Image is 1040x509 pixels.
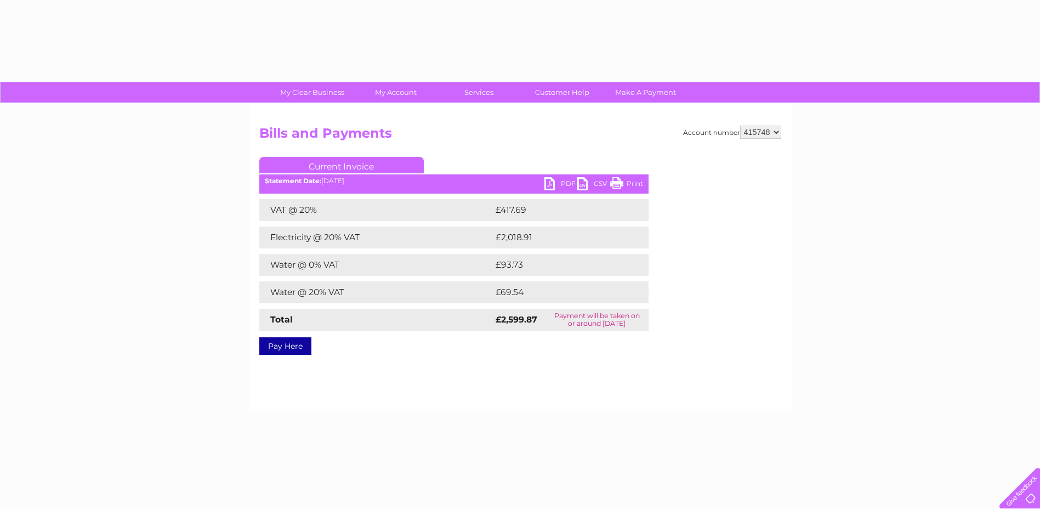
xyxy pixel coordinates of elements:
strong: £2,599.87 [496,314,537,325]
a: My Account [350,82,441,103]
td: £417.69 [493,199,628,221]
a: Make A Payment [600,82,691,103]
td: Water @ 20% VAT [259,281,493,303]
b: Statement Date: [265,177,321,185]
a: Pay Here [259,337,311,355]
td: £69.54 [493,281,627,303]
td: Payment will be taken on or around [DATE] [545,309,648,331]
a: PDF [544,177,577,193]
div: [DATE] [259,177,649,185]
a: Customer Help [517,82,607,103]
td: VAT @ 20% [259,199,493,221]
td: Water @ 0% VAT [259,254,493,276]
a: Services [434,82,524,103]
a: Current Invoice [259,157,424,173]
a: My Clear Business [267,82,357,103]
td: £93.73 [493,254,626,276]
td: Electricity @ 20% VAT [259,227,493,248]
td: £2,018.91 [493,227,630,248]
strong: Total [270,314,293,325]
h2: Bills and Payments [259,126,781,146]
div: Account number [683,126,781,139]
a: CSV [577,177,610,193]
a: Print [610,177,643,193]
